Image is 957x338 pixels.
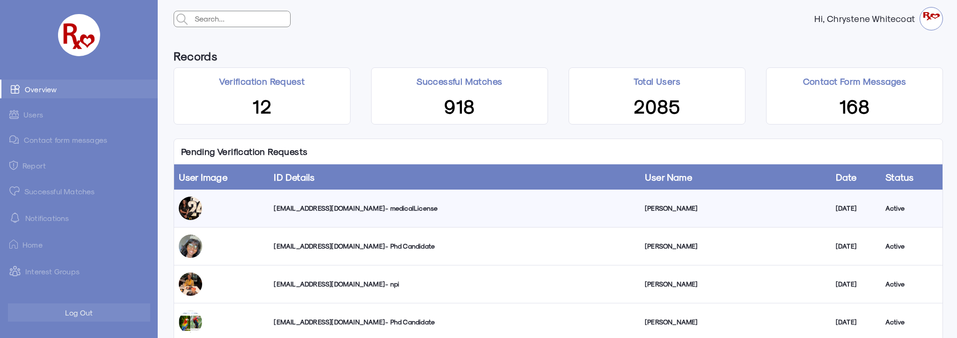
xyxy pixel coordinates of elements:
[634,94,680,117] span: 2085
[274,279,635,289] div: [EMAIL_ADDRESS][DOMAIN_NAME] - npi
[645,279,826,289] div: [PERSON_NAME]
[645,171,692,183] a: User Name
[9,265,21,277] img: intrestGropus.svg
[885,204,938,213] div: Active
[416,75,502,88] p: Successful Matches
[885,171,913,183] a: Status
[174,139,315,164] p: Pending Verification Requests
[9,135,19,144] img: admin-ic-contact-message.svg
[179,235,202,258] img: vms0hidhgpcys4xplw3w.jpg
[645,242,826,251] div: [PERSON_NAME]
[836,204,876,213] div: [DATE]
[9,110,19,119] img: admin-ic-users.svg
[836,279,876,289] div: [DATE]
[839,94,870,117] span: 168
[179,310,202,334] img: tlbaupo5rygbfbeelxs5.jpg
[885,242,938,251] div: Active
[219,75,305,88] p: Verification Request
[274,242,635,251] div: [EMAIL_ADDRESS][DOMAIN_NAME] - Phd Candidate
[9,240,18,249] img: ic-home.png
[634,75,680,88] p: Total Users
[9,161,18,170] img: admin-ic-report.svg
[444,94,475,117] span: 918
[179,197,202,220] img: ug8zwn6kowhrf4b7tz7p.jpg
[645,204,826,213] div: [PERSON_NAME]
[174,11,190,27] img: admin-search.svg
[274,171,314,183] a: ID Details
[885,317,938,327] div: Active
[885,279,938,289] div: Active
[174,44,217,67] h6: Records
[836,317,876,327] div: [DATE]
[803,75,906,88] p: Contact Form Messages
[192,11,290,26] input: Search...
[9,186,20,196] img: matched.svg
[11,84,20,94] img: admin-ic-overview.svg
[9,212,21,223] img: notification-default-white.svg
[252,94,272,117] span: 12
[179,272,202,296] img: luqzy0elsadf89f4tsso.jpg
[274,204,635,213] div: [EMAIL_ADDRESS][DOMAIN_NAME] - medicalLicense
[645,317,826,327] div: [PERSON_NAME]
[814,14,920,23] strong: Hi, Chrystene Whitecoat
[8,303,150,322] button: Log Out
[836,242,876,251] div: [DATE]
[836,171,857,183] a: Date
[179,171,227,183] a: User Image
[274,317,635,327] div: [EMAIL_ADDRESS][DOMAIN_NAME] - Phd Candidate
